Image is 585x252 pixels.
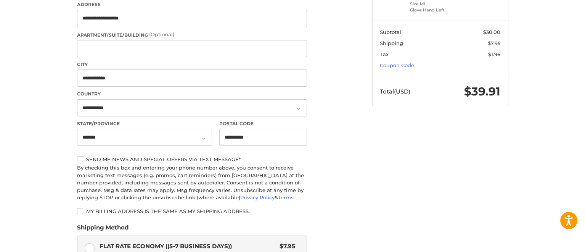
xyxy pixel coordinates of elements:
[77,120,212,127] label: State/Province
[77,156,307,162] label: Send me news and special offers via text message*
[380,29,401,35] span: Subtotal
[483,29,500,35] span: $30.00
[488,40,500,46] span: $7.95
[380,51,389,57] span: Tax
[410,7,468,13] li: Glove Hand Left
[380,62,414,68] a: Coupon Code
[149,31,174,37] small: (Optional)
[77,164,307,202] div: By checking this box and entering your phone number above, you consent to receive marketing text ...
[77,208,307,214] label: My billing address is the same as my shipping address.
[410,1,468,7] li: Size ML
[240,194,275,200] a: Privacy Policy
[100,242,276,251] span: Flat Rate Economy ((5-7 Business Days))
[276,242,296,251] span: $7.95
[219,120,307,127] label: Postal Code
[77,223,129,236] legend: Shipping Method
[278,194,294,200] a: Terms
[77,1,307,8] label: Address
[77,31,307,39] label: Apartment/Suite/Building
[77,61,307,68] label: City
[464,84,500,99] span: $39.91
[77,90,307,97] label: Country
[380,88,410,95] span: Total (USD)
[488,51,500,57] span: $1.96
[380,40,403,46] span: Shipping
